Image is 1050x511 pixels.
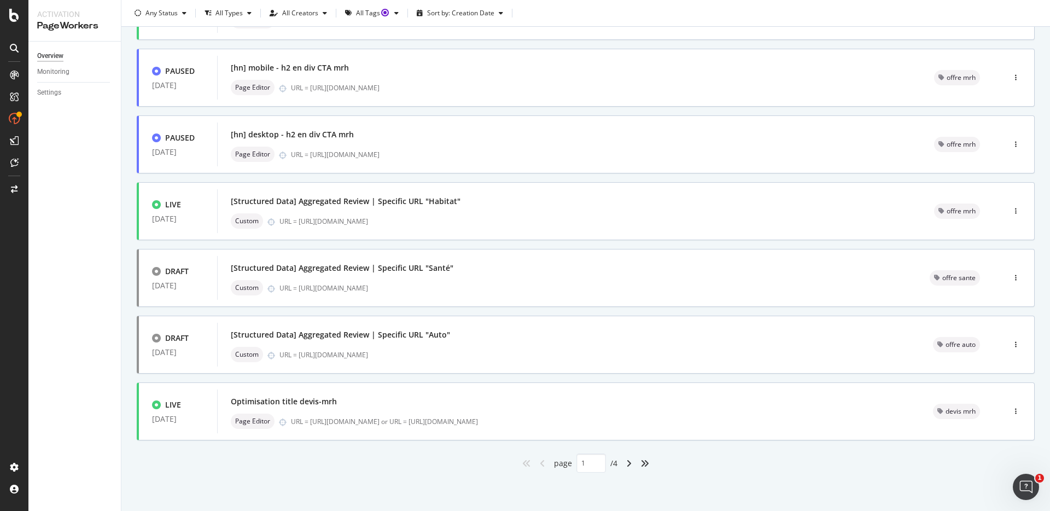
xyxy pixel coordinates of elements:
[622,455,636,472] div: angle-right
[37,9,112,20] div: Activation
[37,20,112,32] div: PageWorkers
[231,213,263,229] div: neutral label
[934,137,980,152] div: neutral label
[1035,474,1044,483] span: 1
[282,10,318,16] div: All Creators
[636,455,654,472] div: angles-right
[231,329,450,340] div: [Structured Data] Aggregated Review | Specific URL "Auto"
[152,415,204,423] div: [DATE]
[933,404,980,419] div: neutral label
[947,74,976,81] span: offre mrh
[535,455,550,472] div: angle-left
[165,199,181,210] div: LIVE
[279,283,903,293] div: URL = [URL][DOMAIN_NAME]
[412,4,507,22] button: Sort by: Creation Date
[947,141,976,148] span: offre mrh
[152,214,204,223] div: [DATE]
[130,4,191,22] button: Any Status
[152,281,204,290] div: [DATE]
[200,4,256,22] button: All Types
[231,347,263,362] div: neutral label
[165,333,189,344] div: DRAFT
[341,4,403,22] button: All TagsTooltip anchor
[37,66,69,78] div: Monitoring
[231,80,275,95] div: neutral label
[518,455,535,472] div: angles-left
[291,83,908,92] div: URL = [URL][DOMAIN_NAME]
[946,341,976,348] span: offre auto
[942,275,976,281] span: offre sante
[947,208,976,214] span: offre mrh
[165,132,195,143] div: PAUSED
[427,10,494,16] div: Sort by: Creation Date
[265,4,331,22] button: All Creators
[231,396,337,407] div: Optimisation title devis-mrh
[946,408,976,415] span: devis mrh
[235,284,259,291] span: Custom
[145,10,178,16] div: Any Status
[165,266,189,277] div: DRAFT
[152,148,204,156] div: [DATE]
[231,147,275,162] div: neutral label
[37,50,113,62] a: Overview
[554,454,617,473] div: page / 4
[235,151,270,158] span: Page Editor
[37,87,113,98] a: Settings
[235,351,259,358] span: Custom
[165,66,195,77] div: PAUSED
[1013,474,1039,500] iframe: Intercom live chat
[231,196,460,207] div: [Structured Data] Aggregated Review | Specific URL "Habitat"
[279,350,907,359] div: URL = [URL][DOMAIN_NAME]
[235,218,259,224] span: Custom
[231,414,275,429] div: neutral label
[152,348,204,357] div: [DATE]
[930,270,980,286] div: neutral label
[235,418,270,425] span: Page Editor
[37,87,61,98] div: Settings
[279,217,908,226] div: URL = [URL][DOMAIN_NAME]
[37,50,63,62] div: Overview
[934,70,980,85] div: neutral label
[934,204,980,219] div: neutral label
[231,62,349,73] div: [hn] mobile - h2 en div CTA mrh
[291,150,908,159] div: URL = [URL][DOMAIN_NAME]
[152,81,204,90] div: [DATE]
[933,337,980,352] div: neutral label
[380,8,390,18] div: Tooltip anchor
[235,84,270,91] span: Page Editor
[231,129,354,140] div: [hn] desktop - h2 en div CTA mrh
[215,10,243,16] div: All Types
[231,280,263,295] div: neutral label
[356,10,390,16] div: All Tags
[165,399,181,410] div: LIVE
[291,417,907,426] div: URL = [URL][DOMAIN_NAME] or URL = [URL][DOMAIN_NAME]
[37,66,113,78] a: Monitoring
[231,263,453,274] div: [Structured Data] Aggregated Review | Specific URL "Santé"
